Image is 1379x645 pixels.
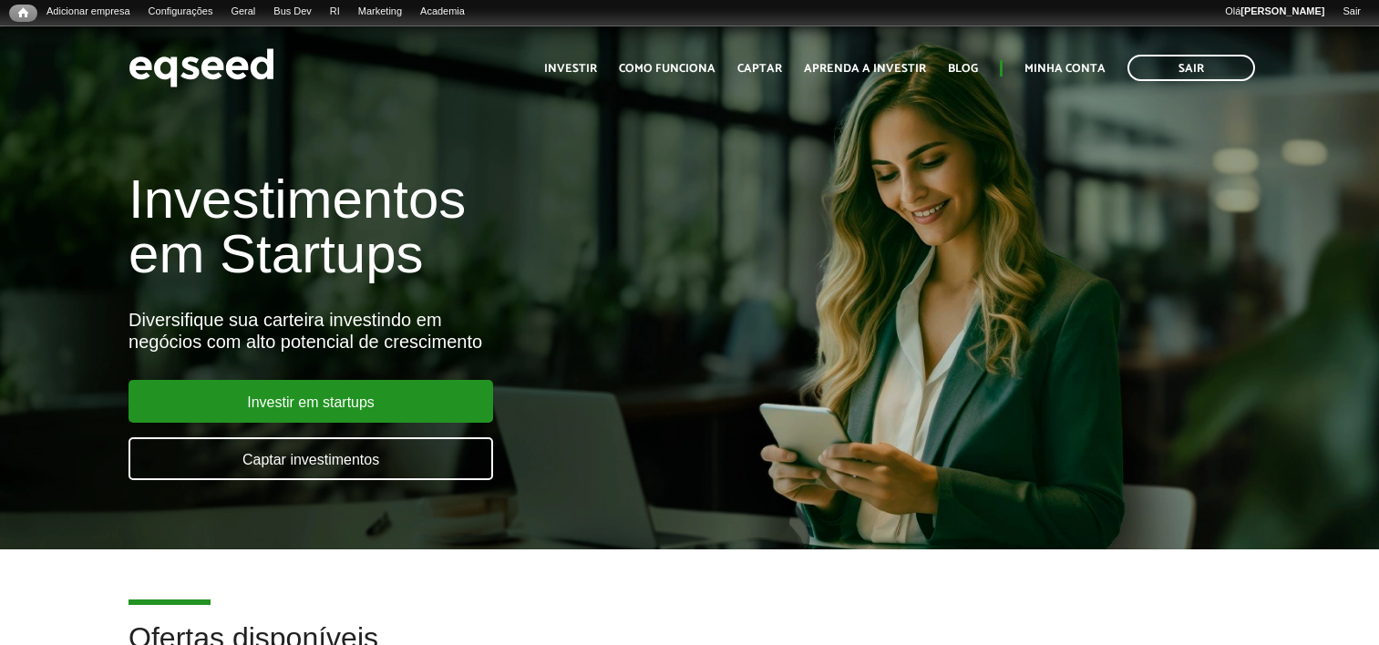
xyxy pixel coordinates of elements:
a: Olá[PERSON_NAME] [1216,5,1333,19]
a: RI [321,5,349,19]
a: Configurações [139,5,222,19]
strong: [PERSON_NAME] [1240,5,1324,16]
a: Geral [221,5,264,19]
a: Aprenda a investir [804,63,926,75]
a: Início [9,5,37,22]
a: Captar [737,63,782,75]
a: Blog [948,63,978,75]
span: Início [18,6,28,19]
a: Como funciona [619,63,715,75]
a: Bus Dev [264,5,321,19]
a: Investir [544,63,597,75]
a: Investir em startups [129,380,493,423]
a: Sair [1127,55,1255,81]
a: Captar investimentos [129,437,493,480]
div: Diversifique sua carteira investindo em negócios com alto potencial de crescimento [129,309,791,353]
a: Academia [411,5,474,19]
a: Marketing [349,5,411,19]
img: EqSeed [129,44,274,92]
h1: Investimentos em Startups [129,172,791,282]
a: Adicionar empresa [37,5,139,19]
a: Sair [1333,5,1370,19]
a: Minha conta [1024,63,1106,75]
